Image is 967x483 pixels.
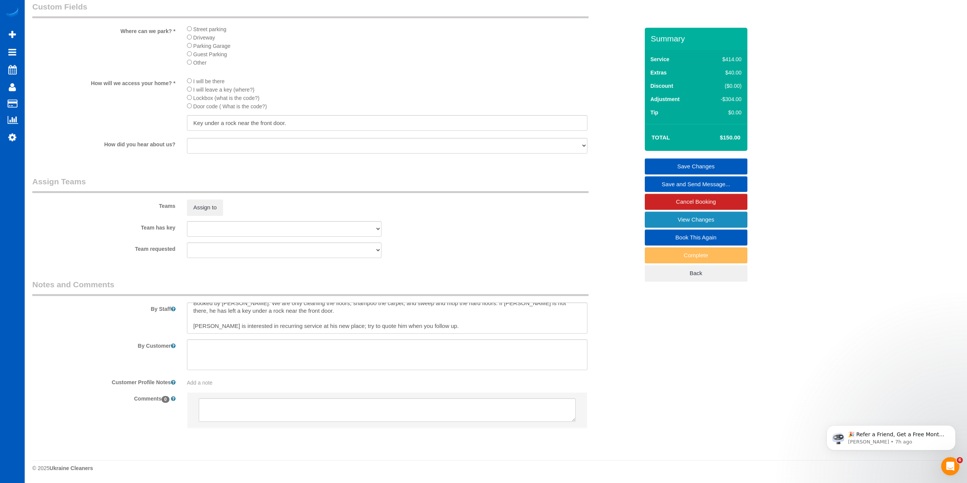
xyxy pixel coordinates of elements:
div: ($0.00) [704,82,741,90]
span: Lockbox (what is the code?) [193,95,260,101]
label: Comments [27,392,181,402]
span: Other [193,60,207,66]
span: Door code ( What is the code?) [193,103,267,109]
label: By Staff [27,302,181,313]
span: 0 [161,396,169,403]
label: How will we access your home? * [27,77,181,87]
iframe: Intercom notifications message [815,409,967,462]
h3: Summary [651,34,744,43]
legend: Custom Fields [32,1,589,18]
legend: Notes and Comments [32,279,589,296]
span: Guest Parking [193,51,227,57]
iframe: Intercom live chat [941,457,959,475]
a: Book This Again [645,230,747,245]
a: Back [645,265,747,281]
span: I will leave a key (where?) [193,87,255,93]
label: How did you hear about us? [27,138,181,148]
a: Save Changes [645,158,747,174]
div: $40.00 [704,69,741,76]
span: 6 [957,457,963,463]
span: Add a note [187,380,213,386]
strong: Total [652,134,670,141]
span: Parking Garage [193,43,231,49]
label: Team requested [27,242,181,253]
strong: Ukraine Cleaners [49,465,93,471]
button: Assign to [187,200,223,215]
div: $0.00 [704,109,741,116]
h4: $150.00 [697,135,740,141]
a: View Changes [645,212,747,228]
label: Teams [27,200,181,210]
label: Tip [650,109,658,116]
img: Automaid Logo [5,8,20,18]
label: Adjustment [650,95,680,103]
div: © 2025 [32,464,959,472]
label: Discount [650,82,673,90]
span: I will be there [193,78,225,84]
a: Cancel Booking [645,194,747,210]
legend: Assign Teams [32,176,589,193]
label: Extras [650,69,667,76]
span: Driveway [193,35,215,41]
label: Service [650,55,669,63]
span: Street parking [193,26,226,32]
label: Customer Profile Notes [27,376,181,386]
a: Save and Send Message... [645,176,747,192]
label: Team has key [27,221,181,231]
div: $414.00 [704,55,741,63]
label: Where can we park? * [27,25,181,35]
label: By Customer [27,339,181,350]
div: -$304.00 [704,95,741,103]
